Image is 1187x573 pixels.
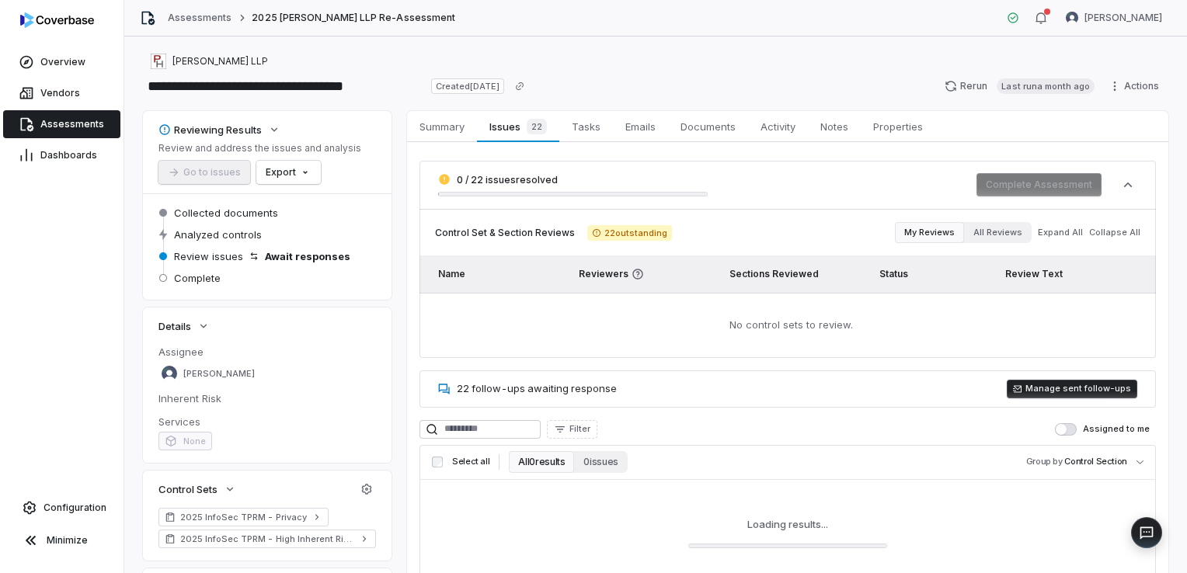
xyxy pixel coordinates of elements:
span: 0 / 22 issues resolved [457,174,558,186]
span: Details [158,319,191,333]
span: Control Sets [158,482,218,496]
span: [PERSON_NAME] LLP [172,55,268,68]
dt: Inherent Risk [158,391,376,405]
td: No control sets to review. [419,293,1156,358]
dt: Assignee [158,345,376,359]
button: Details [154,312,214,340]
img: logo-D7KZi-bG.svg [20,12,94,28]
label: Assigned to me [1055,423,1150,436]
div: Review filter [895,222,1032,243]
span: Review issues [174,249,243,263]
span: Vendors [40,87,80,99]
button: Control Sets [154,475,241,503]
span: Created [DATE] [431,78,504,94]
span: Assessments [40,118,104,130]
button: Reviewing Results [154,116,285,144]
span: Documents [674,116,742,137]
input: Select all [432,457,443,467]
span: Overview [40,56,85,68]
button: Minimize [6,525,117,556]
button: Copy link [506,72,534,100]
button: All 0 results [509,451,574,473]
span: Collected documents [174,206,278,220]
a: Assessments [3,110,120,138]
span: Last run a month ago [997,78,1095,94]
span: Issues [483,116,552,137]
a: 2025 InfoSec TPRM - Privacy [158,508,329,526]
img: Isaac Mousel avatar [162,366,177,381]
span: 22 outstanding [587,225,672,241]
span: Name [438,268,465,280]
span: Tasks [566,116,607,137]
dt: Services [158,415,376,429]
a: Configuration [6,494,117,522]
button: Export [256,161,321,184]
span: Select all [452,456,489,467]
span: Minimize [47,534,88,547]
span: Dashboards [40,149,97,161]
span: [PERSON_NAME] [183,368,255,380]
button: All Reviews [964,222,1032,243]
div: Reviewing Results [158,123,262,137]
span: Emails [619,116,662,137]
a: Assessments [168,12,231,24]
span: 22 follow-ups awaiting response [457,382,617,394]
p: Review and address the issues and analysis [158,142,361,155]
span: Analyzed controls [174,227,262,241]
span: Sections Reviewed [729,268,819,280]
a: Vendors [3,79,120,107]
span: 2025 InfoSec TPRM - Privacy [180,511,307,523]
a: 2025 InfoSec TPRM - High Inherent Risk (TruSight Supported) [158,530,376,548]
span: Filter [569,423,590,435]
a: Dashboards [3,141,120,169]
a: Overview [3,48,120,76]
button: Isaac Mousel avatar[PERSON_NAME] [1056,6,1171,30]
span: Notes [814,116,855,137]
div: Loading results... [747,517,828,531]
button: Collapse All [1084,219,1145,247]
span: 22 [527,119,547,134]
button: RerunLast runa month ago [935,75,1104,98]
span: Configuration [44,502,106,514]
button: Filter [547,420,597,439]
button: Assigned to me [1055,423,1077,436]
button: https://paulhastings.com/[PERSON_NAME] LLP [146,47,273,75]
span: Group by [1026,456,1063,467]
span: Reviewers [579,268,710,280]
button: 0 issues [574,451,627,473]
button: Expand All [1033,219,1088,247]
span: Summary [413,116,471,137]
span: Status [879,268,908,280]
img: Isaac Mousel avatar [1066,12,1078,24]
span: Activity [754,116,802,137]
span: Properties [867,116,929,137]
span: 2025 [PERSON_NAME] LLP Re-Assessment [252,12,454,24]
button: My Reviews [895,222,964,243]
span: Control Set & Section Reviews [435,227,575,239]
span: Await responses [265,249,350,263]
button: Actions [1104,75,1168,98]
span: Complete [174,271,221,285]
button: Manage sent follow-ups [1007,380,1137,398]
span: [PERSON_NAME] [1084,12,1162,24]
span: Review Text [1005,268,1063,280]
span: 2025 InfoSec TPRM - High Inherent Risk (TruSight Supported) [180,533,354,545]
